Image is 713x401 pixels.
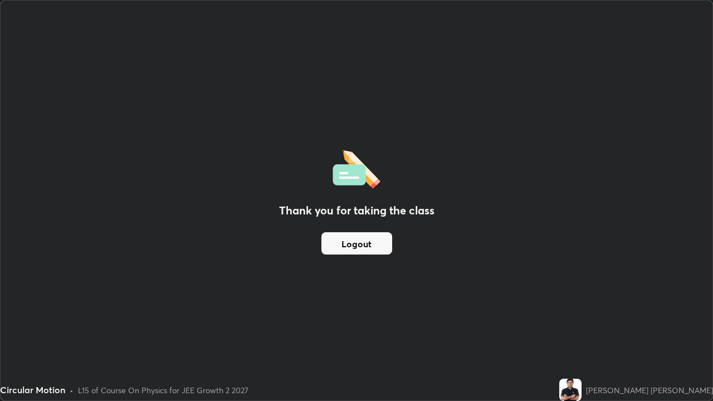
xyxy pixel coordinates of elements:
[586,384,713,396] div: [PERSON_NAME] [PERSON_NAME]
[279,202,434,219] h2: Thank you for taking the class
[78,384,248,396] div: L15 of Course On Physics for JEE Growth 2 2027
[559,379,582,401] img: 69af8b3bbf82471eb9dbcfa53d5670df.jpg
[70,384,74,396] div: •
[333,146,380,189] img: offlineFeedback.1438e8b3.svg
[321,232,392,255] button: Logout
